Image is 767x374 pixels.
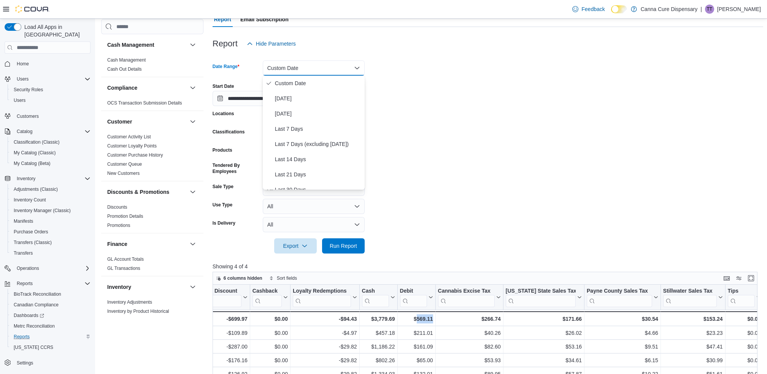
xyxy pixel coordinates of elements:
[8,216,94,227] button: Manifests
[14,59,32,68] a: Home
[107,152,163,158] span: Customer Purchase History
[506,314,582,323] div: $171.66
[214,12,231,27] span: Report
[727,356,761,365] div: $0.00
[11,322,58,331] a: Metrc Reconciliation
[11,195,49,204] a: Inventory Count
[400,328,433,338] div: $211.01
[107,213,143,219] span: Promotion Details
[11,159,91,168] span: My Catalog (Beta)
[8,342,94,353] button: [US_STATE] CCRS
[213,263,763,270] p: Showing 4 of 4
[107,308,169,314] span: Inventory by Product Historical
[11,238,91,247] span: Transfers (Classic)
[107,171,140,176] a: New Customers
[581,5,605,13] span: Feedback
[213,39,238,48] h3: Report
[107,162,142,167] a: Customer Queue
[587,288,658,307] button: Payne County Sales Tax
[107,134,151,140] span: Customer Activity List
[705,5,714,14] div: Tyrese Travis
[2,58,94,69] button: Home
[8,331,94,342] button: Reports
[14,312,44,319] span: Dashboards
[322,238,365,254] button: Run Report
[400,314,433,323] div: $569.11
[252,356,288,365] div: $0.00
[11,322,91,331] span: Metrc Reconciliation
[506,328,582,338] div: $26.02
[275,109,362,118] span: [DATE]
[263,199,365,214] button: All
[14,250,33,256] span: Transfers
[17,280,33,287] span: Reports
[275,170,362,179] span: Last 21 Days
[200,342,247,351] div: -$287.00
[11,96,29,105] a: Users
[11,138,91,147] span: Classification (Classic)
[107,41,154,49] h3: Cash Management
[188,239,197,249] button: Finance
[587,356,658,365] div: $6.15
[188,40,197,49] button: Cash Management
[663,288,723,307] button: Stillwater Sales Tax
[362,342,395,351] div: $1,186.22
[263,217,365,232] button: All
[2,110,94,121] button: Customers
[11,311,47,320] a: Dashboards
[107,204,127,210] span: Discounts
[107,188,169,196] h3: Discounts & Promotions
[11,85,46,94] a: Security Roles
[17,76,29,82] span: Users
[101,132,203,181] div: Customer
[438,288,494,307] div: Cannabis Excise Tax
[11,148,91,157] span: My Catalog (Classic)
[14,127,91,136] span: Catalog
[252,342,288,351] div: $0.00
[14,150,56,156] span: My Catalog (Classic)
[14,127,35,136] button: Catalog
[8,321,94,331] button: Metrc Reconciliation
[107,257,144,262] a: GL Account Totals
[8,84,94,95] button: Security Roles
[293,314,357,323] div: -$94.43
[107,100,182,106] a: OCS Transaction Submission Details
[107,41,187,49] button: Cash Management
[587,288,652,307] div: Payne County Sales Tax
[17,360,33,366] span: Settings
[275,185,362,194] span: Last 30 Days
[252,288,282,307] div: Cashback
[8,300,94,310] button: Canadian Compliance
[107,67,142,72] a: Cash Out Details
[14,279,91,288] span: Reports
[11,217,36,226] a: Manifests
[213,111,234,117] label: Locations
[200,288,247,307] button: Total Discount
[107,57,146,63] span: Cash Management
[11,148,59,157] a: My Catalog (Classic)
[263,60,365,76] button: Custom Date
[8,195,94,205] button: Inventory Count
[14,174,91,183] span: Inventory
[107,283,131,291] h3: Inventory
[107,300,152,305] a: Inventory Adjustments
[14,218,33,224] span: Manifests
[107,143,157,149] a: Customer Loyalty Points
[663,314,723,323] div: $153.24
[14,264,42,273] button: Operations
[14,186,58,192] span: Adjustments (Classic)
[362,288,389,295] div: Cash
[277,275,297,281] span: Sort fields
[722,274,731,283] button: Keyboard shortcuts
[11,249,91,258] span: Transfers
[14,239,52,246] span: Transfers (Classic)
[438,314,500,323] div: $266.74
[11,185,91,194] span: Adjustments (Classic)
[727,342,761,351] div: $0.00
[107,118,132,125] h3: Customer
[14,97,25,103] span: Users
[14,358,91,368] span: Settings
[2,173,94,184] button: Inventory
[8,227,94,237] button: Purchase Orders
[200,356,247,365] div: -$176.16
